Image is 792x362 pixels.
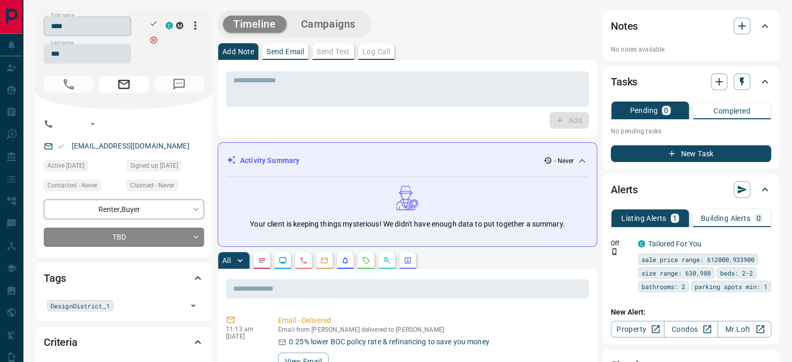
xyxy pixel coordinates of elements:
p: Send Email [267,48,304,55]
a: Property [611,321,664,338]
svg: Email Valid [57,143,65,150]
button: Timeline [223,16,286,33]
div: Notes [611,14,771,39]
p: Pending [630,107,658,114]
button: Open [86,118,99,130]
div: Activity Summary- Never [227,151,588,170]
a: Mr.Loft [718,321,771,338]
label: First name [51,12,74,19]
p: Listing Alerts [621,215,667,222]
p: 0.25% lower BOC policy rate & refinancing to save you money [289,336,489,347]
span: size range: 630,988 [642,268,711,278]
button: Campaigns [291,16,366,33]
span: Active [DATE] [47,160,84,171]
p: New Alert: [611,307,771,318]
div: Wed Nov 02 2022 [44,160,121,174]
p: Add Note [222,48,254,55]
svg: Emails [320,256,329,265]
a: Tailored For You [648,240,701,248]
svg: Notes [258,256,266,265]
p: 0 [757,215,761,222]
div: Criteria [44,330,204,355]
p: 0 [664,107,668,114]
span: sale price range: 612000,933900 [642,254,755,265]
span: DesignDistrict_1 [51,301,110,311]
p: No pending tasks [611,123,771,139]
span: Email [99,76,149,93]
svg: Lead Browsing Activity [279,256,287,265]
p: Off [611,239,632,248]
button: New Task [611,145,771,162]
div: Tags [44,266,204,291]
div: mrloft.ca [176,22,183,29]
p: - Never [554,156,574,166]
svg: Calls [299,256,308,265]
p: All [222,257,231,264]
p: [DATE] [226,333,262,340]
a: [EMAIL_ADDRESS][DOMAIN_NAME] [72,142,190,150]
span: Signed up [DATE] [130,160,178,171]
p: Your client is keeping things mysterious! We didn't have enough data to put together a summary. [250,219,564,230]
svg: Listing Alerts [341,256,349,265]
svg: Push Notification Only [611,248,618,255]
button: Open [186,298,200,313]
label: Last name [51,40,74,46]
p: Building Alerts [701,215,750,222]
svg: Opportunities [383,256,391,265]
svg: Agent Actions [404,256,412,265]
div: Tasks [611,69,771,94]
div: Alerts [611,177,771,202]
p: 11:13 am [226,326,262,333]
span: parking spots min: 1 [695,281,768,292]
a: Condos [664,321,718,338]
div: TBD [44,228,204,247]
h2: Criteria [44,334,78,351]
p: Completed [713,107,750,115]
h2: Alerts [611,181,638,198]
p: Activity Summary [240,155,299,166]
h2: Notes [611,18,638,34]
span: Claimed - Never [130,180,174,191]
span: bathrooms: 2 [642,281,685,292]
svg: Requests [362,256,370,265]
h2: Tags [44,270,66,286]
div: Renter , Buyer [44,199,204,219]
span: No Number [44,76,94,93]
p: Email from [PERSON_NAME] delivered to [PERSON_NAME] [278,326,585,333]
p: Email - Delivered [278,315,585,326]
div: condos.ca [638,240,645,247]
h2: Tasks [611,73,637,90]
span: Contacted - Never [47,180,97,191]
div: condos.ca [166,22,173,29]
div: Sat Feb 02 2013 [127,160,204,174]
p: No notes available [611,45,771,54]
p: 1 [673,215,677,222]
span: No Number [154,76,204,93]
span: beds: 2-2 [720,268,753,278]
